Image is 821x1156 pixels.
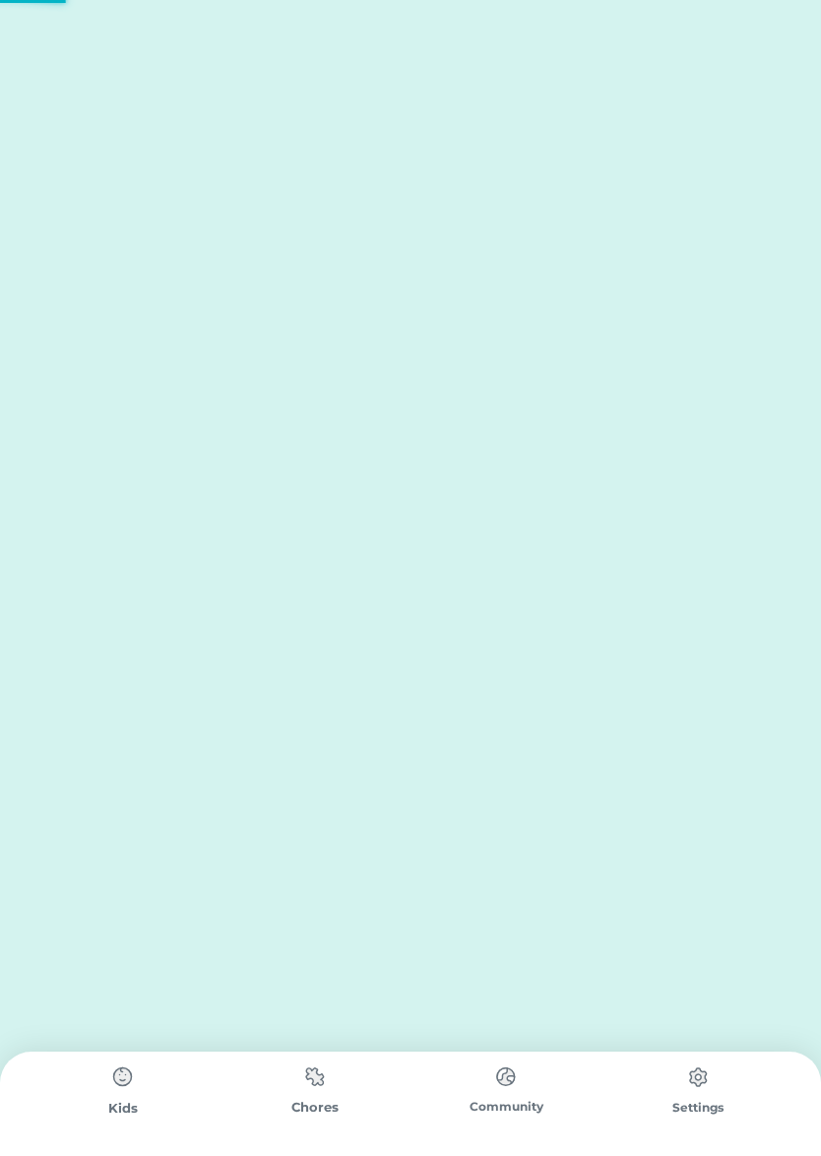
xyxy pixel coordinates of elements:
[602,1099,794,1117] div: Settings
[28,1099,220,1119] div: Kids
[295,1058,335,1096] img: type%3Dchores%2C%20state%3Ddefault.svg
[678,1058,718,1097] img: type%3Dchores%2C%20state%3Ddefault.svg
[410,1098,602,1116] div: Community
[103,1058,143,1097] img: type%3Dchores%2C%20state%3Ddefault.svg
[486,1058,526,1096] img: type%3Dchores%2C%20state%3Ddefault.svg
[220,1098,411,1118] div: Chores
